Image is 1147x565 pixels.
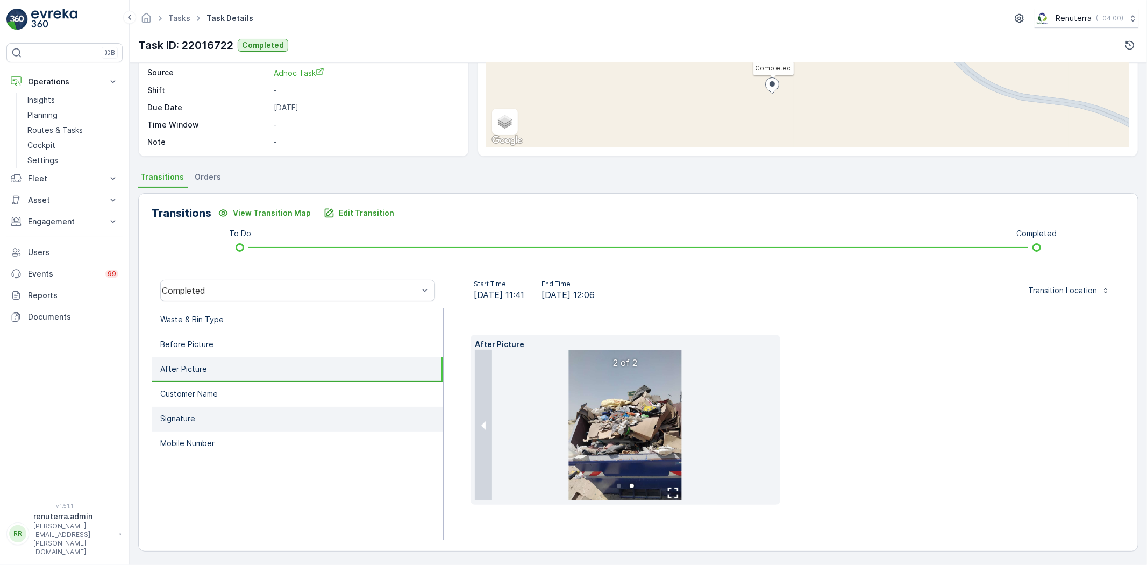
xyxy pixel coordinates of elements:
p: Events [28,269,99,279]
button: previous slide / item [475,350,492,500]
button: Fleet [6,168,123,189]
li: slide item 2 [630,484,634,488]
p: 2 of 2 [610,355,640,370]
button: Renuterra(+04:00) [1035,9,1138,28]
img: Screenshot_2024-07-26_at_13.33.01.png [1035,12,1051,24]
p: 99 [108,270,116,278]
a: Tasks [168,13,190,23]
a: Adhoc Task [274,67,457,79]
a: Cockpit [23,138,123,153]
div: RR [9,525,26,542]
span: [DATE] 12:06 [542,288,595,301]
p: Due Date [147,102,269,113]
p: - [274,119,457,130]
p: Documents [28,312,118,322]
a: Insights [23,93,123,108]
span: Adhoc Task [274,68,324,77]
span: Orders [195,172,221,182]
a: Documents [6,306,123,328]
p: Transition Location [1028,285,1097,296]
button: View Transition Map [211,204,317,222]
button: Completed [238,39,288,52]
p: Start Time [474,280,524,288]
span: [DATE] 11:41 [474,288,524,301]
p: [PERSON_NAME][EMAIL_ADDRESS][PERSON_NAME][DOMAIN_NAME] [33,522,114,556]
img: Google [489,133,525,147]
p: renuterra.admin [33,511,114,522]
li: slide item 1 [617,484,621,488]
span: Transitions [140,172,184,182]
p: Cockpit [27,140,55,151]
button: Operations [6,71,123,93]
p: Waste & Bin Type [160,314,224,325]
span: Task Details [204,13,255,24]
p: Engagement [28,216,101,227]
p: Settings [27,155,58,166]
p: Source [147,67,269,79]
p: Reports [28,290,118,301]
p: Task ID: 22016722 [138,37,233,53]
p: End Time [542,280,595,288]
p: Edit Transition [339,208,394,218]
a: Routes & Tasks [23,123,123,138]
p: [DATE] [274,102,457,113]
p: Asset [28,195,101,206]
p: - [274,85,457,96]
p: Signature [160,413,195,424]
a: Reports [6,285,123,306]
p: Customer Name [160,389,218,399]
a: Events99 [6,263,123,285]
button: RRrenuterra.admin[PERSON_NAME][EMAIL_ADDRESS][PERSON_NAME][DOMAIN_NAME] [6,511,123,556]
img: c8e82465d15b4b0b8c6fcf0beafedfcd.jpg [569,350,682,500]
p: Transitions [152,205,211,221]
p: Before Picture [160,339,213,350]
p: After Picture [160,364,207,375]
p: To Do [229,228,251,239]
p: - [274,137,457,147]
p: ( +04:00 ) [1096,14,1123,23]
p: Completed [1016,228,1057,239]
img: logo_light-DOdMpM7g.png [31,9,77,30]
a: Planning [23,108,123,123]
img: logo [6,9,28,30]
div: Completed [162,286,418,295]
p: Users [28,247,118,258]
button: Transition Location [1022,282,1116,299]
p: Shift [147,85,269,96]
a: Homepage [140,16,152,25]
button: Engagement [6,211,123,232]
p: Insights [27,95,55,105]
p: Routes & Tasks [27,125,83,136]
p: After Picture [475,339,776,350]
p: Operations [28,76,101,87]
a: Layers [493,110,517,133]
a: Users [6,242,123,263]
p: Mobile Number [160,438,215,449]
p: ⌘B [104,48,115,57]
button: Asset [6,189,123,211]
button: Edit Transition [317,204,401,222]
p: Note [147,137,269,147]
p: Completed [242,40,284,51]
span: v 1.51.1 [6,503,123,509]
p: Time Window [147,119,269,130]
p: Planning [27,110,58,121]
a: Open this area in Google Maps (opens a new window) [489,133,525,147]
p: Renuterra [1056,13,1092,24]
p: View Transition Map [233,208,311,218]
a: Settings [23,153,123,168]
p: Fleet [28,173,101,184]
